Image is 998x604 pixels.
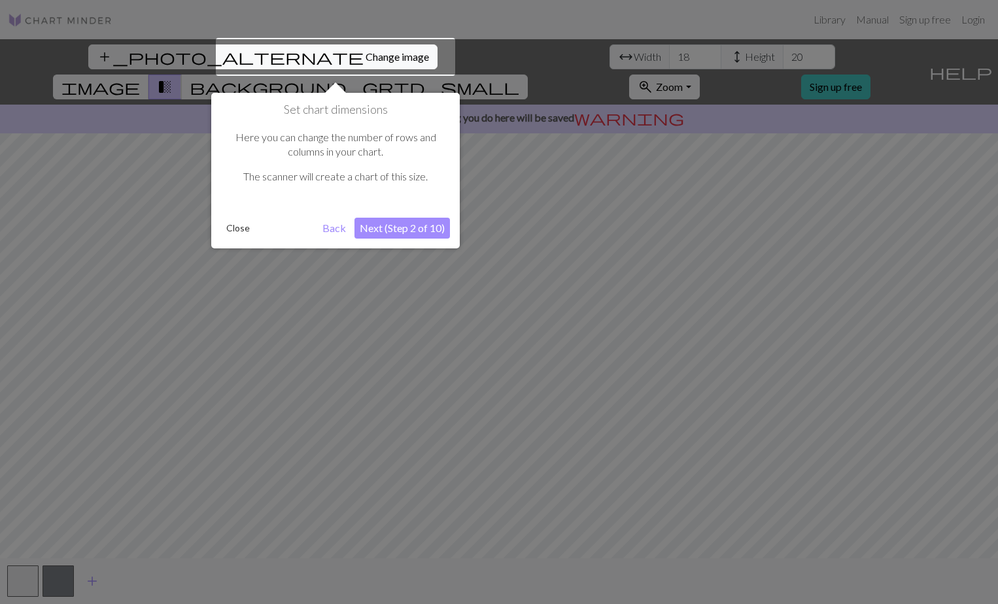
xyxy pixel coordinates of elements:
button: Next (Step 2 of 10) [354,218,450,239]
div: Set chart dimensions [211,93,460,248]
button: Back [317,218,351,239]
button: Close [221,218,255,238]
h1: Set chart dimensions [221,103,450,117]
p: The scanner will create a chart of this size. [228,169,443,184]
p: Here you can change the number of rows and columns in your chart. [228,130,443,159]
